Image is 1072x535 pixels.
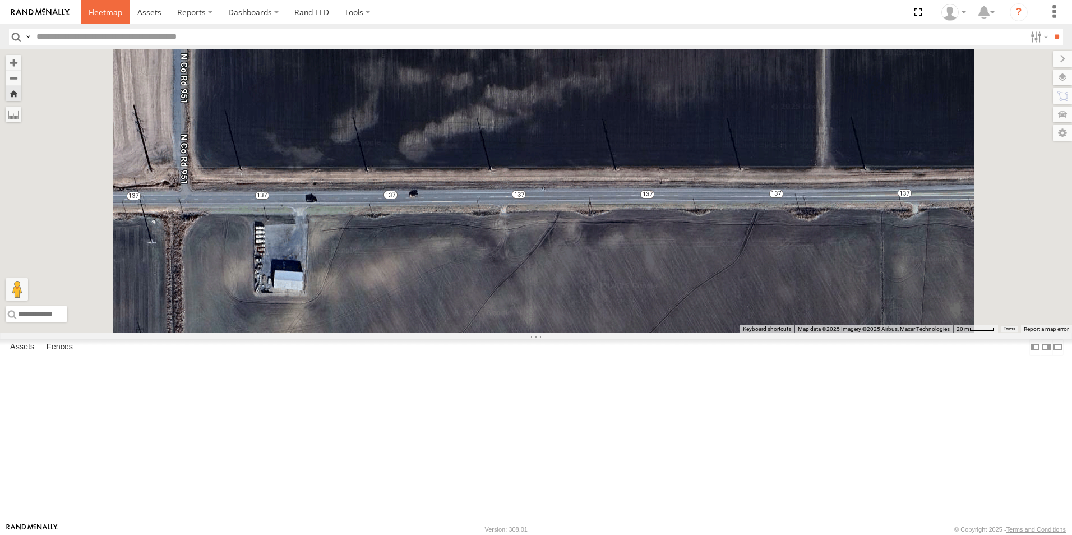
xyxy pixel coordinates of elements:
button: Zoom out [6,70,21,86]
img: rand-logo.svg [11,8,70,16]
div: Craig King [937,4,970,21]
a: Visit our Website [6,524,58,535]
div: Version: 308.01 [485,526,528,533]
i: ? [1010,3,1028,21]
button: Keyboard shortcuts [743,325,791,333]
div: © Copyright 2025 - [954,526,1066,533]
label: Search Query [24,29,33,45]
button: Zoom Home [6,86,21,101]
span: 20 m [957,326,969,332]
a: Terms and Conditions [1006,526,1066,533]
label: Assets [4,339,40,355]
button: Zoom in [6,55,21,70]
label: Dock Summary Table to the Left [1029,339,1041,356]
label: Search Filter Options [1026,29,1050,45]
button: Drag Pegman onto the map to open Street View [6,278,28,301]
label: Fences [41,339,78,355]
label: Dock Summary Table to the Right [1041,339,1052,356]
label: Map Settings [1053,125,1072,141]
label: Measure [6,107,21,122]
label: Hide Summary Table [1052,339,1064,356]
span: Map data ©2025 Imagery ©2025 Airbus, Maxar Technologies [798,326,950,332]
a: Terms (opens in new tab) [1004,327,1015,331]
button: Map Scale: 20 m per 41 pixels [953,325,998,333]
a: Report a map error [1024,326,1069,332]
